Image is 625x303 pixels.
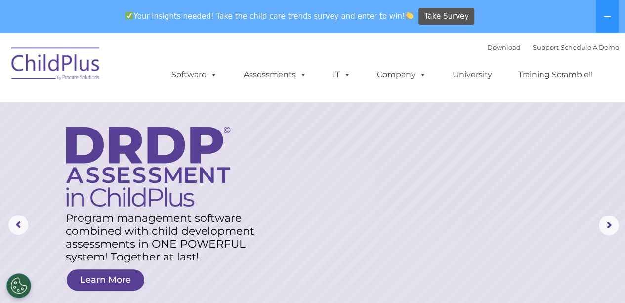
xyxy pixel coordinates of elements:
[162,65,227,85] a: Software
[561,43,619,51] a: Schedule A Demo
[424,8,469,25] span: Take Survey
[406,12,413,19] img: 👏
[67,269,144,291] a: Learn More
[443,65,502,85] a: University
[6,41,105,90] img: ChildPlus by Procare Solutions
[137,65,167,73] span: Last name
[122,6,417,26] span: Your insights needed! Take the child care trends survey and enter to win!
[66,127,230,207] img: DRDP Assessment in ChildPlus
[323,65,361,85] a: IT
[487,43,521,51] a: Download
[533,43,559,51] a: Support
[6,273,31,298] button: Cookies Settings
[137,106,179,113] span: Phone number
[487,43,619,51] font: |
[367,65,436,85] a: Company
[66,212,266,263] rs-layer: Program management software combined with child development assessments in ONE POWERFUL system! T...
[418,8,474,25] a: Take Survey
[508,65,603,85] a: Training Scramble!!
[125,12,133,19] img: ✅
[234,65,317,85] a: Assessments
